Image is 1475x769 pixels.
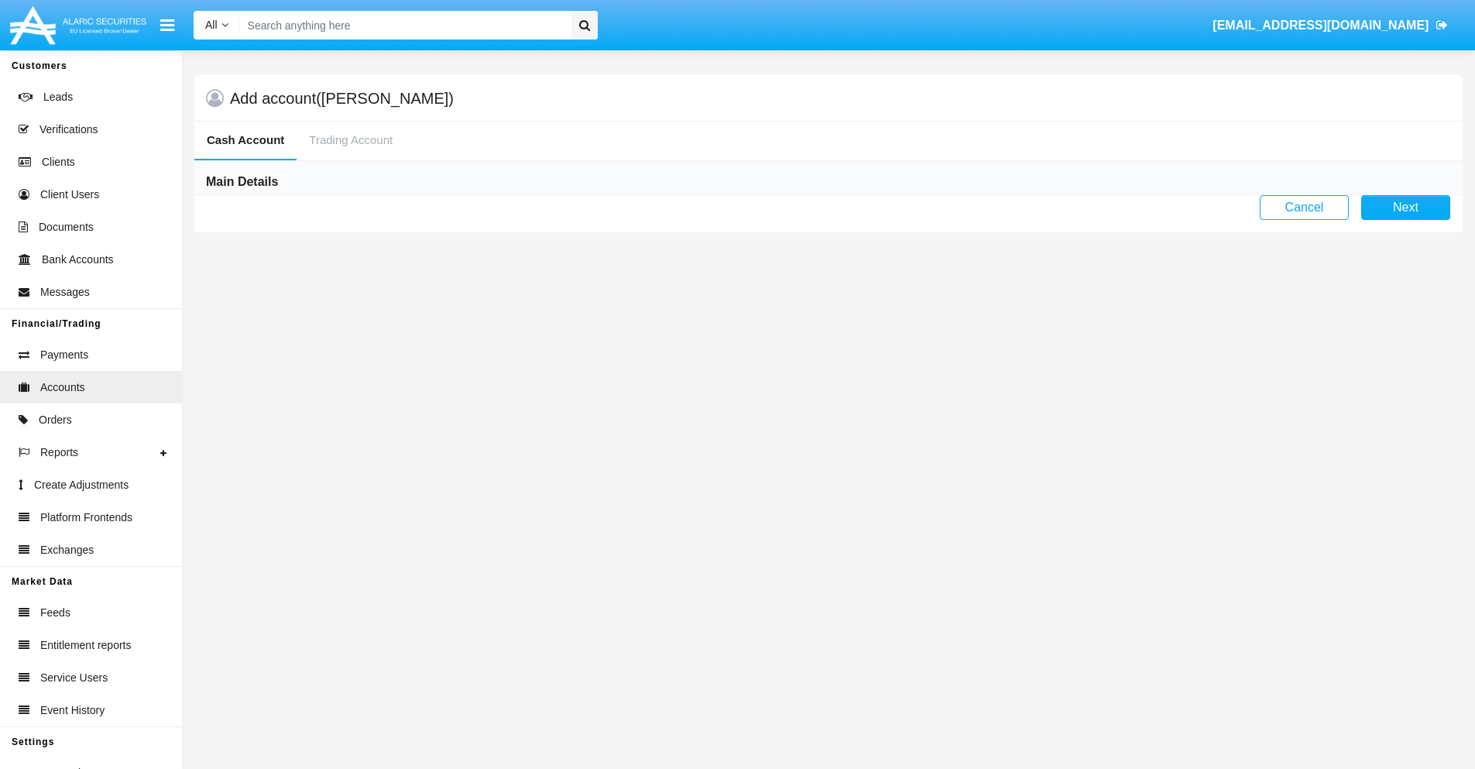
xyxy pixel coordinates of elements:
[205,19,218,31] span: All
[40,284,90,300] span: Messages
[8,2,149,48] img: Logo image
[39,412,72,428] span: Orders
[194,17,240,33] a: All
[40,187,99,203] span: Client Users
[1213,19,1429,32] span: [EMAIL_ADDRESS][DOMAIN_NAME]
[40,605,70,621] span: Feeds
[1206,4,1456,47] a: [EMAIL_ADDRESS][DOMAIN_NAME]
[39,219,94,235] span: Documents
[40,445,78,461] span: Reports
[240,11,566,39] input: Search
[40,510,132,526] span: Platform Frontends
[230,92,454,105] h5: Add account ([PERSON_NAME])
[40,637,132,654] span: Entitlement reports
[43,89,73,105] span: Leads
[40,379,85,396] span: Accounts
[1260,195,1349,220] button: Cancel
[34,477,129,493] span: Create Adjustments
[42,154,75,170] span: Clients
[39,122,98,138] span: Verifications
[206,173,278,191] h6: Main Details
[40,347,88,363] span: Payments
[40,542,94,558] span: Exchanges
[42,252,114,268] span: Bank Accounts
[40,702,105,719] span: Event History
[1361,195,1450,220] button: Next
[40,670,108,686] span: Service Users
